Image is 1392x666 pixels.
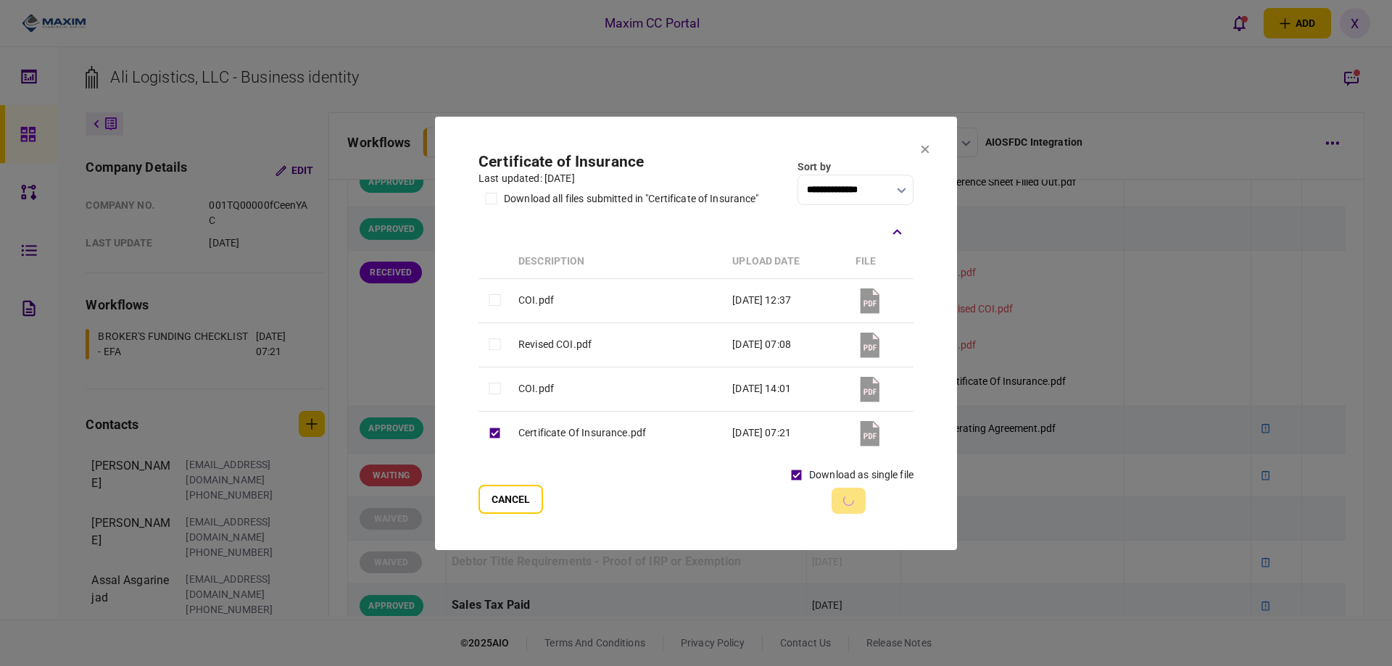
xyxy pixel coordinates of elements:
label: download as single file [809,467,913,483]
h2: Certificate of Insurance [478,153,759,171]
td: [DATE] 14:01 [725,367,848,411]
td: COI.pdf [511,367,725,411]
div: download all files submitted in "Certificate of Insurance" [504,191,759,207]
td: Revised COI.pdf [511,322,725,367]
td: [DATE] 07:08 [725,322,848,367]
div: last updated: [DATE] [478,171,759,186]
td: [DATE] 12:37 [725,278,848,322]
button: Cancel [478,485,543,514]
th: file [848,245,913,279]
td: COI.pdf [511,278,725,322]
th: upload date [725,245,848,279]
td: Certificate Of Insurance.pdf [511,411,725,455]
td: [DATE] 07:21 [725,411,848,455]
th: Description [511,245,725,279]
div: Sort by [797,159,913,175]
